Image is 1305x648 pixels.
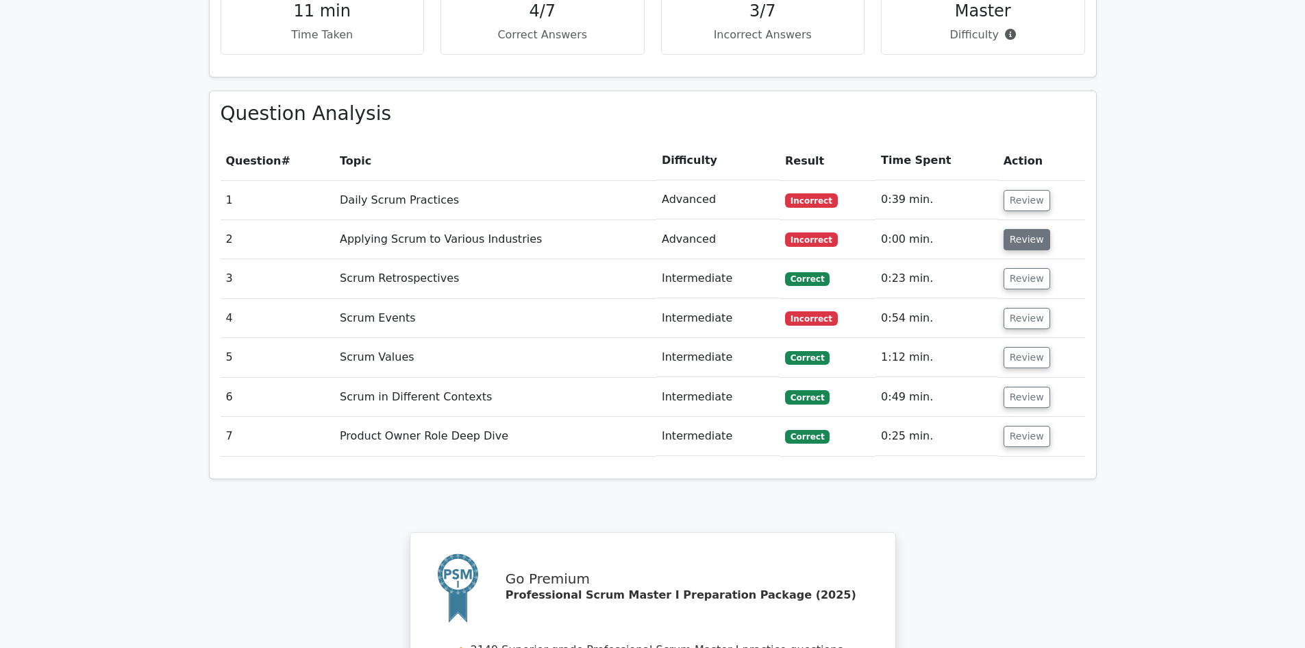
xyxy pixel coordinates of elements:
td: 1 [221,180,335,219]
td: 0:23 min. [875,259,998,298]
span: Correct [785,430,830,444]
td: 4 [221,299,335,338]
td: 2 [221,220,335,259]
td: Scrum Values [334,338,656,377]
p: Correct Answers [452,27,633,43]
td: Scrum in Different Contexts [334,378,656,417]
th: Difficulty [656,141,780,180]
td: Applying Scrum to Various Industries [334,220,656,259]
td: Daily Scrum Practices [334,180,656,219]
th: Action [998,141,1085,180]
td: Product Owner Role Deep Dive [334,417,656,456]
td: Intermediate [656,299,780,338]
h4: 4/7 [452,1,633,21]
td: Intermediate [656,338,780,377]
button: Review [1004,308,1050,329]
td: 1:12 min. [875,338,998,377]
td: 0:25 min. [875,417,998,456]
td: 0:39 min. [875,180,998,219]
span: Incorrect [785,193,838,207]
span: Incorrect [785,311,838,325]
td: 6 [221,378,335,417]
th: Result [780,141,875,180]
span: Correct [785,272,830,286]
h4: Master [893,1,1073,21]
h4: 11 min [232,1,413,21]
td: 0:49 min. [875,378,998,417]
td: 5 [221,338,335,377]
td: Scrum Retrospectives [334,259,656,298]
th: Time Spent [875,141,998,180]
td: 7 [221,417,335,456]
span: Incorrect [785,232,838,246]
button: Review [1004,229,1050,250]
th: # [221,141,335,180]
td: 3 [221,259,335,298]
td: Intermediate [656,417,780,456]
button: Review [1004,190,1050,211]
span: Correct [785,351,830,365]
h3: Question Analysis [221,102,1085,125]
p: Time Taken [232,27,413,43]
button: Review [1004,387,1050,408]
h4: 3/7 [673,1,854,21]
td: 0:54 min. [875,299,998,338]
p: Incorrect Answers [673,27,854,43]
button: Review [1004,347,1050,368]
span: Question [226,154,282,167]
td: Advanced [656,220,780,259]
td: Scrum Events [334,299,656,338]
span: Correct [785,390,830,404]
td: 0:00 min. [875,220,998,259]
button: Review [1004,426,1050,447]
p: Difficulty [893,27,1073,43]
td: Advanced [656,180,780,219]
td: Intermediate [656,378,780,417]
td: Intermediate [656,259,780,298]
th: Topic [334,141,656,180]
button: Review [1004,268,1050,289]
